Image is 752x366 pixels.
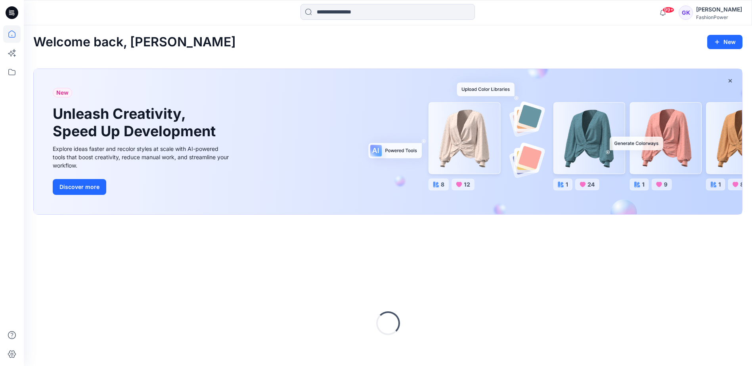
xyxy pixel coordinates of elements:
[53,105,219,139] h1: Unleash Creativity, Speed Up Development
[33,35,236,50] h2: Welcome back, [PERSON_NAME]
[56,88,69,97] span: New
[696,5,742,14] div: [PERSON_NAME]
[707,35,742,49] button: New
[53,179,231,195] a: Discover more
[662,7,674,13] span: 99+
[696,14,742,20] div: FashionPower
[679,6,693,20] div: GK
[53,179,106,195] button: Discover more
[53,145,231,170] div: Explore ideas faster and recolor styles at scale with AI-powered tools that boost creativity, red...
